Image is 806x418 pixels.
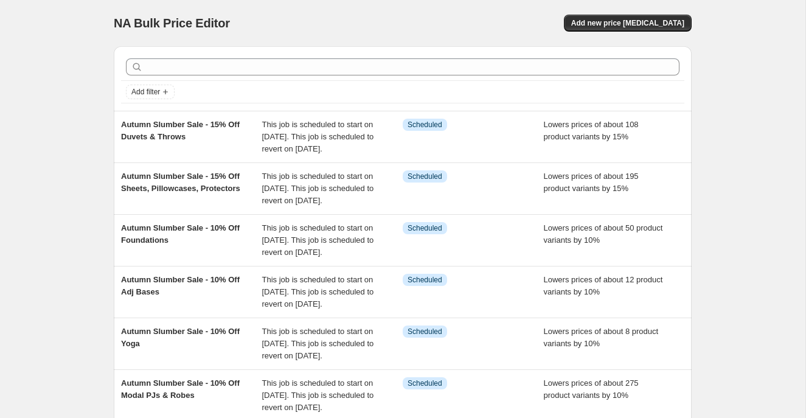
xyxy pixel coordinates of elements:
span: Scheduled [408,120,442,130]
span: Scheduled [408,275,442,285]
span: Scheduled [408,327,442,336]
span: Autumn Slumber Sale - 15% Off Sheets, Pillowcases, Protectors [121,172,240,193]
span: This job is scheduled to start on [DATE]. This job is scheduled to revert on [DATE]. [262,172,374,205]
button: Add filter [126,85,175,99]
span: Scheduled [408,378,442,388]
span: Autumn Slumber Sale - 10% Off Modal PJs & Robes [121,378,240,400]
span: Lowers prices of about 12 product variants by 10% [544,275,663,296]
span: This job is scheduled to start on [DATE]. This job is scheduled to revert on [DATE]. [262,327,374,360]
span: Autumn Slumber Sale - 15% Off Duvets & Throws [121,120,240,141]
span: This job is scheduled to start on [DATE]. This job is scheduled to revert on [DATE]. [262,378,374,412]
span: This job is scheduled to start on [DATE]. This job is scheduled to revert on [DATE]. [262,275,374,308]
span: Lowers prices of about 275 product variants by 10% [544,378,639,400]
span: Autumn Slumber Sale - 10% Off Adj Bases [121,275,240,296]
span: NA Bulk Price Editor [114,16,230,30]
span: Lowers prices of about 108 product variants by 15% [544,120,639,141]
span: This job is scheduled to start on [DATE]. This job is scheduled to revert on [DATE]. [262,120,374,153]
span: Lowers prices of about 195 product variants by 15% [544,172,639,193]
span: Scheduled [408,172,442,181]
span: Autumn Slumber Sale - 10% Off Foundations [121,223,240,245]
span: Scheduled [408,223,442,233]
span: Add new price [MEDICAL_DATA] [571,18,684,28]
span: Lowers prices of about 50 product variants by 10% [544,223,663,245]
span: Lowers prices of about 8 product variants by 10% [544,327,659,348]
button: Add new price [MEDICAL_DATA] [564,15,692,32]
span: Autumn Slumber Sale - 10% Off Yoga [121,327,240,348]
span: This job is scheduled to start on [DATE]. This job is scheduled to revert on [DATE]. [262,223,374,257]
span: Add filter [131,87,160,97]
